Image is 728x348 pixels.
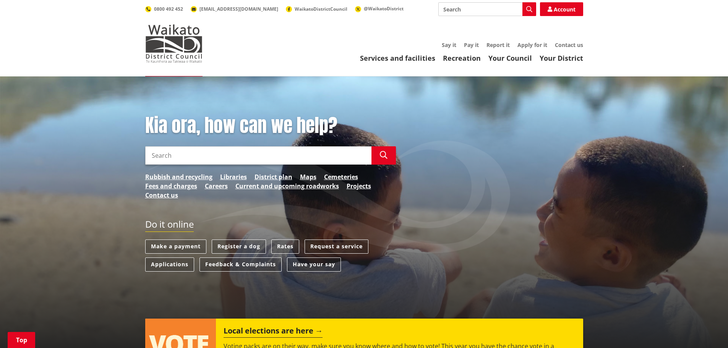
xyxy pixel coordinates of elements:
a: Applications [145,257,194,272]
span: @WaikatoDistrict [364,5,404,12]
a: Careers [205,181,228,191]
a: @WaikatoDistrict [355,5,404,12]
a: 0800 492 452 [145,6,183,12]
a: WaikatoDistrictCouncil [286,6,347,12]
a: Services and facilities [360,53,435,63]
a: Request a service [305,240,368,254]
img: Waikato District Council - Te Kaunihera aa Takiwaa o Waikato [145,24,203,63]
a: Maps [300,172,316,181]
a: Contact us [145,191,178,200]
a: Libraries [220,172,247,181]
a: Your District [540,53,583,63]
a: Pay it [464,41,479,49]
a: Account [540,2,583,16]
a: Fees and charges [145,181,197,191]
a: Cemeteries [324,172,358,181]
a: Rates [271,240,299,254]
a: [EMAIL_ADDRESS][DOMAIN_NAME] [191,6,278,12]
input: Search input [145,146,371,165]
span: WaikatoDistrictCouncil [295,6,347,12]
a: Say it [442,41,456,49]
a: Projects [347,181,371,191]
a: Feedback & Complaints [199,257,282,272]
a: Rubbish and recycling [145,172,212,181]
a: Top [8,332,35,348]
a: Contact us [555,41,583,49]
a: Your Council [488,53,532,63]
a: Make a payment [145,240,206,254]
input: Search input [438,2,536,16]
a: Recreation [443,53,481,63]
a: Apply for it [517,41,547,49]
a: Have your say [287,257,341,272]
a: Register a dog [212,240,266,254]
span: 0800 492 452 [154,6,183,12]
h1: Kia ora, how can we help? [145,115,396,137]
a: District plan [255,172,292,181]
h2: Local elections are here [224,326,323,338]
span: [EMAIL_ADDRESS][DOMAIN_NAME] [199,6,278,12]
h2: Do it online [145,219,194,232]
a: Current and upcoming roadworks [235,181,339,191]
a: Report it [486,41,510,49]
